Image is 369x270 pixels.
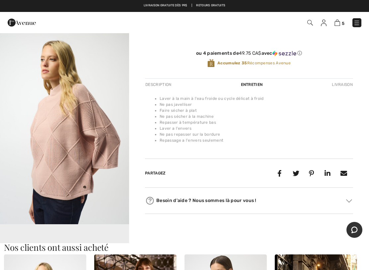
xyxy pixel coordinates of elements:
li: Ne pas sécher à la machine [160,113,353,119]
li: Ne pas repasser sur la bordure [160,131,353,137]
div: Livraison [330,79,353,91]
div: Description [145,79,173,91]
img: Panier d'achat [334,20,340,26]
strong: Accumulez 35 [217,61,247,65]
span: 5 [342,21,344,26]
li: Laver à la main à l'eau froide ou cycle délicat à froid [160,96,353,101]
a: Livraison gratuite dès 99$ [144,3,187,8]
img: Récompenses Avenue [207,59,215,68]
img: Arrow2.svg [346,199,352,202]
a: 1ère Avenue [8,19,36,25]
span: Récompenses Avenue [217,60,291,66]
h3: Nos clients ont aussi acheté [4,243,365,252]
span: Partagez [145,171,166,175]
iframe: Ouvre un widget dans lequel vous pouvez chatter avec l’un de nos agents [346,222,362,238]
img: 1ère Avenue [8,16,36,29]
span: | [191,3,192,8]
img: Sezzle [272,50,296,56]
a: Retours gratuits [196,3,225,8]
img: Menu [353,20,360,26]
li: Faire sécher à plat [160,107,353,113]
div: ou 4 paiements de49.75 CA$avecSezzle Cliquez pour en savoir plus sur Sezzle [145,50,353,59]
a: 5 [334,19,344,27]
li: Repassage a l'envers seulement [160,137,353,143]
li: Ne pas javelliser [160,101,353,107]
span: 49.75 CA$ [239,50,261,56]
img: Recherche [307,20,313,26]
div: Besoin d'aide ? Nous sommes là pour vous ! [145,196,353,206]
li: Repasser à température bas [160,119,353,125]
div: Entretien [235,79,268,91]
div: ou 4 paiements de avec [145,50,353,56]
li: Laver a l'envers [160,125,353,131]
img: Mes infos [321,20,327,26]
